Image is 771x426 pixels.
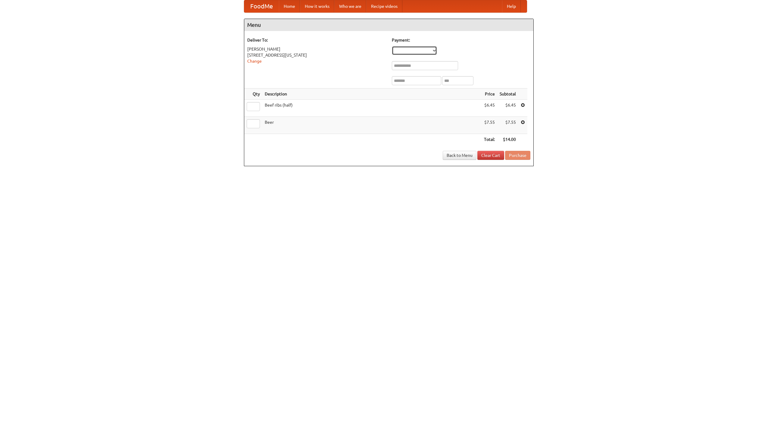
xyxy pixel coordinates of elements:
[262,89,482,100] th: Description
[334,0,366,12] a: Who we are
[244,89,262,100] th: Qty
[262,100,482,117] td: Beef ribs (half)
[505,151,530,160] button: Purchase
[244,0,279,12] a: FoodMe
[262,117,482,134] td: Beer
[497,100,518,117] td: $6.45
[443,151,476,160] a: Back to Menu
[279,0,300,12] a: Home
[497,89,518,100] th: Subtotal
[366,0,402,12] a: Recipe videos
[247,59,262,64] a: Change
[247,46,386,52] div: [PERSON_NAME]
[477,151,504,160] a: Clear Cart
[497,117,518,134] td: $7.55
[497,134,518,145] th: $14.00
[482,134,497,145] th: Total:
[482,100,497,117] td: $6.45
[247,52,386,58] div: [STREET_ADDRESS][US_STATE]
[482,117,497,134] td: $7.55
[247,37,386,43] h5: Deliver To:
[244,19,533,31] h4: Menu
[502,0,521,12] a: Help
[300,0,334,12] a: How it works
[482,89,497,100] th: Price
[392,37,530,43] h5: Payment:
